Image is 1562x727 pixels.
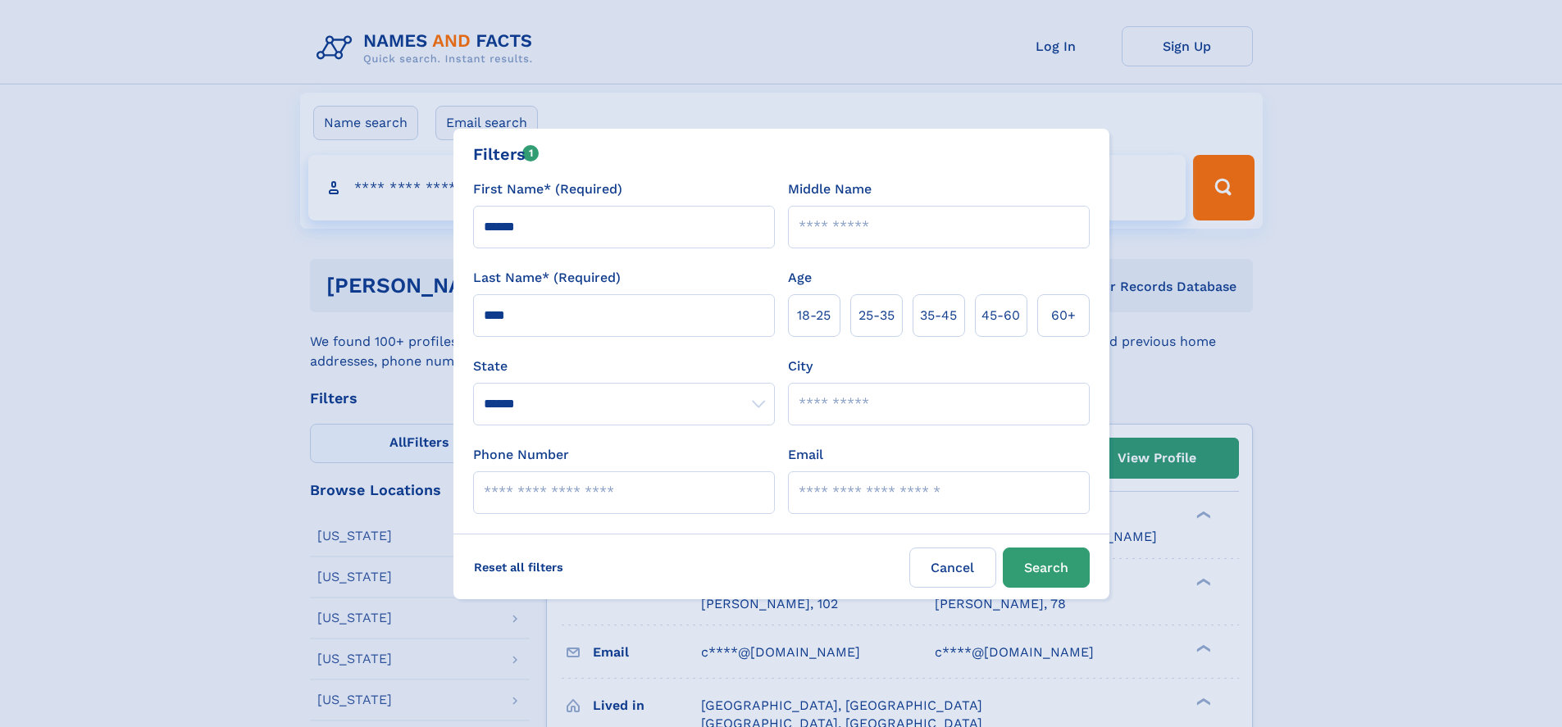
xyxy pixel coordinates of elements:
label: Phone Number [473,445,569,465]
span: 60+ [1051,306,1076,325]
label: City [788,357,813,376]
label: First Name* (Required) [473,179,622,199]
span: 18‑25 [797,306,831,325]
label: Last Name* (Required) [473,268,621,288]
label: Reset all filters [463,548,574,587]
span: 35‑45 [920,306,957,325]
label: Age [788,268,812,288]
span: 25‑35 [858,306,895,325]
span: 45‑60 [981,306,1020,325]
button: Search [1003,548,1090,588]
label: Middle Name [788,179,872,199]
label: Email [788,445,823,465]
label: Cancel [909,548,996,588]
div: Filters [473,142,540,166]
label: State [473,357,775,376]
